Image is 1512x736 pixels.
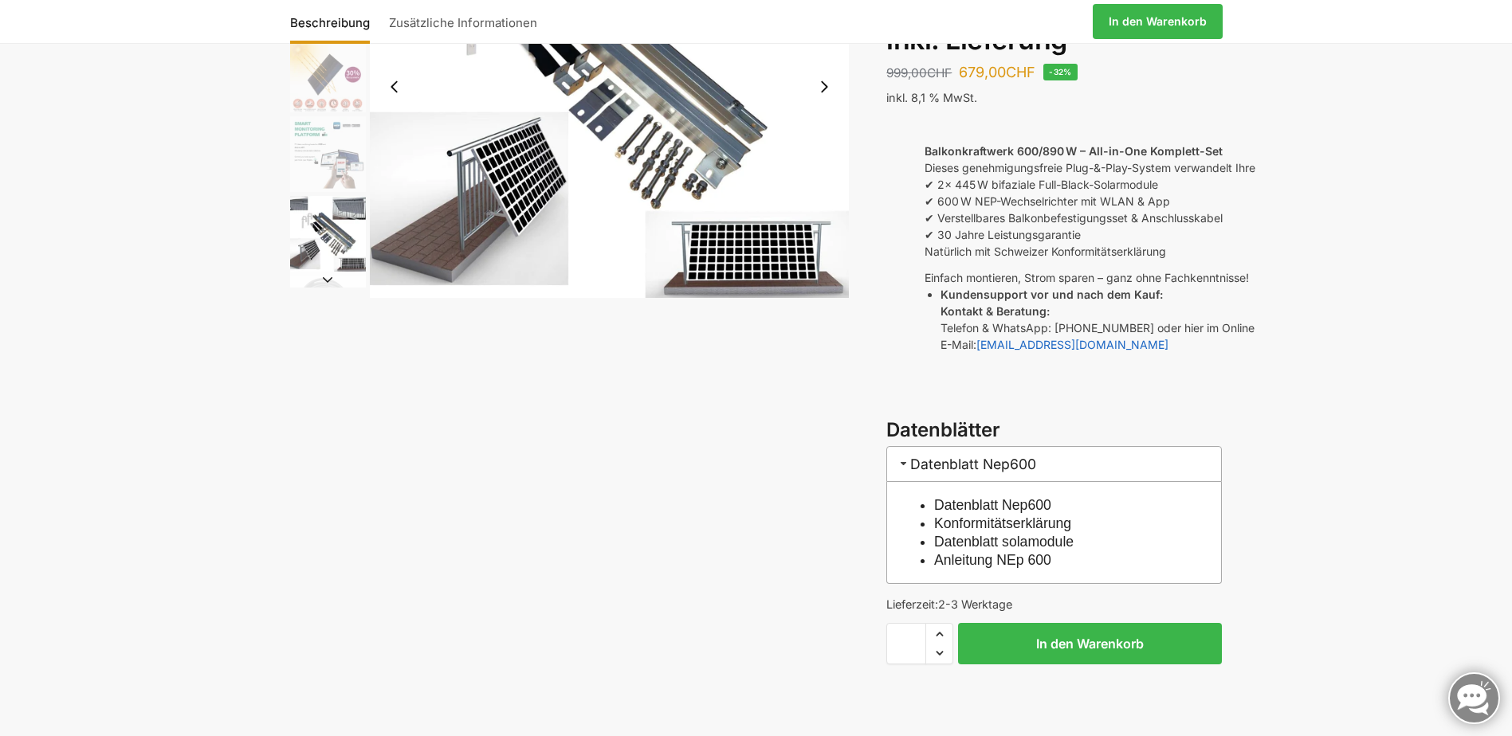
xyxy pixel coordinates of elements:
a: Beschreibung [290,2,378,41]
li: 3 / 10 [286,34,366,114]
span: Increase quantity [926,624,952,644]
strong: Kontakt & Beratung: [941,304,1050,318]
a: Datenblatt solamodule [934,534,1074,550]
img: H2c172fe1dfc145729fae6a5890126e09w.jpg_960x960_39c920dd-527c-43d8-9d2f-57e1d41b5fed_1445x [290,116,366,192]
a: In den Warenkorb [1093,4,1223,39]
span: 2-3 Werktage [938,597,1012,611]
button: Next slide [807,70,841,104]
span: inkl. 8,1 % MwSt. [886,91,977,104]
h3: Datenblätter [886,417,1222,444]
button: Next slide [290,272,366,288]
li: 4 / 10 [286,114,366,194]
strong: Balkonkraftwerk 600/890 W – All-in-One Komplett-Set [925,144,1223,158]
img: Aufstaenderung-Balkonkraftwerk_713x [290,196,366,272]
bdi: 999,00 [886,65,952,80]
span: CHF [927,65,952,80]
a: Konformitätserklärung [934,515,1071,531]
strong: Kundensupport vor und nach dem Kauf: [941,288,1163,301]
button: Previous slide [378,70,411,104]
iframe: Sicherer Rahmen für schnelle Bezahlvorgänge [883,674,1225,718]
span: CHF [1006,64,1035,80]
a: Datenblatt Nep600 [934,497,1051,513]
li: 6 / 10 [286,273,366,353]
input: Produktmenge [886,623,926,664]
span: -32% [1043,64,1078,80]
a: Anleitung NEp 600 [934,552,1051,568]
button: In den Warenkorb [958,623,1222,664]
bdi: 679,00 [959,64,1035,80]
a: Zusätzliche Informationen [381,2,545,41]
span: Reduce quantity [926,643,952,664]
h3: Datenblatt Nep600 [886,446,1222,482]
span: Lieferzeit: [886,597,1012,611]
a: [EMAIL_ADDRESS][DOMAIN_NAME] [976,338,1168,351]
img: Bificial 30 % mehr Leistung [290,37,366,112]
li: 5 / 10 [286,194,366,273]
